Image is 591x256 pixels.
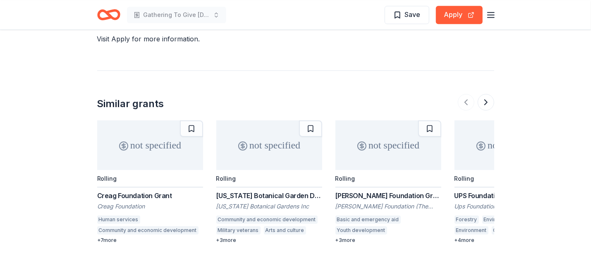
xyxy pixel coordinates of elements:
div: UPS Foundation Grant [455,191,560,201]
div: + 3 more [216,237,322,244]
button: Gathering To Give [DATE] Food Baskets 2025 [127,7,226,23]
div: Military veterans [216,226,261,234]
div: [US_STATE] Botanical Garden Donation Requests [216,191,322,201]
div: Environment [455,226,488,234]
div: not specified [97,120,203,170]
div: Rolling [455,175,474,182]
div: Similar grants [97,97,164,110]
div: Arts and culture [264,226,306,234]
div: Forestry [455,215,479,224]
span: Gathering To Give [DATE] Food Baskets 2025 [144,10,210,20]
a: not specifiedRolling[US_STATE] Botanical Garden Donation Requests[US_STATE] Botanical Gardens Inc... [216,120,322,244]
div: Creag Foundation Grant [97,191,203,201]
div: [US_STATE] Botanical Gardens Inc [216,202,322,211]
div: Community and economic development [97,226,199,234]
a: not specifiedRollingUPS Foundation GrantUps Foundation IncForestryEnvironmental educationEnvironm... [455,120,560,244]
div: Basic and emergency aid [335,215,401,224]
div: not specified [455,120,560,170]
button: Save [385,6,429,24]
div: not specified [216,120,322,170]
div: + 7 more [97,237,203,244]
a: not specifiedRolling[PERSON_NAME] Foundation Grant[PERSON_NAME] Foundation (The [PERSON_NAME] Fou... [335,120,441,244]
a: not specifiedRollingCreag Foundation GrantCreag FoundationHuman servicesCommunity and economic de... [97,120,203,244]
div: Rolling [216,175,236,182]
div: Senior services [390,226,433,234]
div: not specified [335,120,441,170]
div: Rolling [97,175,117,182]
div: Ups Foundation Inc [455,202,560,211]
div: + 3 more [335,237,441,244]
div: Community and economic development [216,215,318,224]
span: Save [405,9,421,20]
div: Human services [97,215,140,224]
div: Creag Foundation [97,202,203,211]
div: + 4 more [455,237,560,244]
div: [PERSON_NAME] Foundation Grant [335,191,441,201]
a: Home [97,5,120,24]
div: [PERSON_NAME] Foundation (The [PERSON_NAME] Foundation) [335,202,441,211]
div: Youth development [335,226,387,234]
div: Visit Apply for more information. [97,34,494,44]
button: Apply [436,6,483,24]
div: Environmental education [482,215,546,224]
div: Rolling [335,175,355,182]
div: Climate change [492,226,533,234]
